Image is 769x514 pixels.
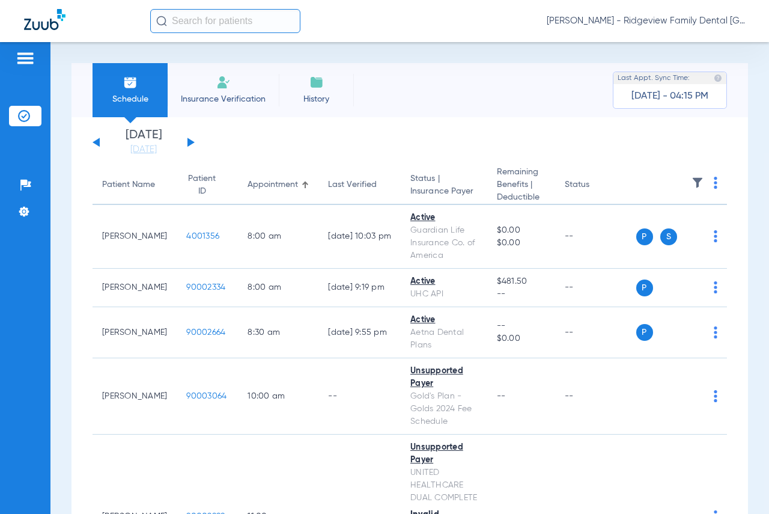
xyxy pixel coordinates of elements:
[401,166,487,205] th: Status |
[108,144,180,156] a: [DATE]
[318,358,401,435] td: --
[497,288,546,301] span: --
[102,93,159,105] span: Schedule
[410,441,478,467] div: Unsupported Payer
[555,358,636,435] td: --
[555,307,636,358] td: --
[410,326,478,352] div: Aetna Dental Plans
[714,177,717,189] img: group-dot-blue.svg
[636,228,653,245] span: P
[410,212,478,224] div: Active
[16,51,35,66] img: hamburger-icon
[547,15,745,27] span: [PERSON_NAME] - Ridgeview Family Dental [GEOGRAPHIC_DATA]
[328,179,391,191] div: Last Verified
[93,205,177,269] td: [PERSON_NAME]
[714,281,717,293] img: group-dot-blue.svg
[238,358,318,435] td: 10:00 AM
[636,324,653,341] span: P
[186,283,225,292] span: 90002334
[691,177,704,189] img: filter.svg
[497,392,506,400] span: --
[248,179,309,191] div: Appointment
[186,328,225,337] span: 90002664
[186,173,228,198] div: Patient ID
[108,129,180,156] li: [DATE]
[93,269,177,307] td: [PERSON_NAME]
[410,365,478,390] div: Unsupported Payer
[102,179,167,191] div: Patient Name
[186,232,219,240] span: 4001356
[410,275,478,288] div: Active
[216,75,231,90] img: Manual Insurance Verification
[123,75,138,90] img: Schedule
[497,275,546,288] span: $481.50
[410,224,478,262] div: Guardian Life Insurance Co. of America
[636,280,653,296] span: P
[555,205,636,269] td: --
[288,93,345,105] span: History
[555,166,636,205] th: Status
[497,332,546,345] span: $0.00
[497,191,546,204] span: Deductible
[177,93,270,105] span: Insurance Verification
[318,269,401,307] td: [DATE] 9:19 PM
[186,392,226,400] span: 90003064
[555,269,636,307] td: --
[186,173,217,198] div: Patient ID
[24,9,65,30] img: Zuub Logo
[410,288,478,301] div: UHC API
[714,326,717,338] img: group-dot-blue.svg
[497,320,546,332] span: --
[150,9,300,33] input: Search for patients
[93,307,177,358] td: [PERSON_NAME]
[328,179,377,191] div: Last Verified
[660,228,677,245] span: S
[309,75,324,90] img: History
[238,269,318,307] td: 8:00 AM
[238,205,318,269] td: 8:00 AM
[102,179,155,191] div: Patient Name
[410,314,478,326] div: Active
[238,307,318,358] td: 8:30 AM
[93,358,177,435] td: [PERSON_NAME]
[618,72,690,84] span: Last Appt. Sync Time:
[318,307,401,358] td: [DATE] 9:55 PM
[318,205,401,269] td: [DATE] 10:03 PM
[410,390,478,428] div: Gold's Plan - Golds 2024 Fee Schedule
[709,456,769,514] iframe: Chat Widget
[248,179,298,191] div: Appointment
[631,90,708,102] span: [DATE] - 04:15 PM
[714,74,722,82] img: last sync help info
[497,224,546,237] span: $0.00
[487,166,555,205] th: Remaining Benefits |
[156,16,167,26] img: Search Icon
[497,237,546,249] span: $0.00
[714,390,717,402] img: group-dot-blue.svg
[410,467,478,504] div: UNITED HEALTHCARE DUAL COMPLETE
[410,185,478,198] span: Insurance Payer
[714,230,717,242] img: group-dot-blue.svg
